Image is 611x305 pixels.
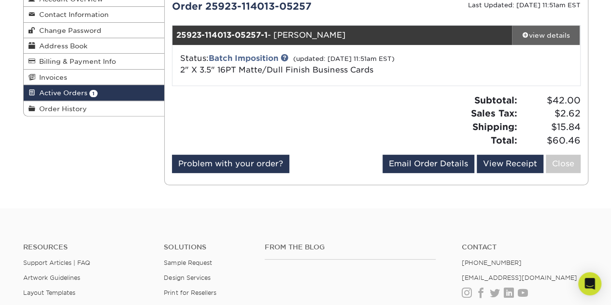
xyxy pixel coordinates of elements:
strong: Subtotal: [474,95,517,105]
span: Order History [35,105,87,113]
a: 2" X 3.5" 16PT Matte/Dull Finish Business Cards [180,65,373,74]
a: [PHONE_NUMBER] [462,259,522,266]
span: Change Password [35,27,101,34]
span: Invoices [35,73,67,81]
a: view details [512,26,580,45]
strong: Sales Tax: [471,108,517,118]
a: Invoices [24,70,165,85]
div: - [PERSON_NAME] [172,26,512,45]
span: $15.84 [520,120,581,134]
a: [EMAIL_ADDRESS][DOMAIN_NAME] [462,274,577,281]
span: $42.00 [520,94,581,107]
a: Billing & Payment Info [24,54,165,69]
a: Close [546,155,581,173]
a: Print for Resellers [164,289,216,296]
a: Artwork Guidelines [23,274,80,281]
a: Order History [24,101,165,116]
a: Design Services [164,274,210,281]
span: Billing & Payment Info [35,58,116,65]
a: Sample Request [164,259,212,266]
a: Change Password [24,23,165,38]
a: Active Orders 1 [24,85,165,101]
strong: Shipping: [472,121,517,132]
span: Address Book [35,42,87,50]
strong: Total: [491,135,517,145]
a: Support Articles | FAQ [23,259,90,266]
small: (updated: [DATE] 11:51am EST) [293,55,395,62]
span: $60.46 [520,134,581,147]
span: Active Orders [35,89,87,97]
h4: From the Blog [265,243,436,251]
strong: 25923-114013-05257-1 [176,30,268,40]
div: Status: [173,53,444,76]
span: $2.62 [520,107,581,120]
a: Batch Imposition [209,54,278,63]
div: view details [512,30,580,40]
small: Last Updated: [DATE] 11:51am EST [468,1,581,9]
a: Address Book [24,38,165,54]
h4: Resources [23,243,149,251]
a: View Receipt [477,155,543,173]
a: Problem with your order? [172,155,289,173]
a: Layout Templates [23,289,75,296]
h4: Solutions [164,243,250,251]
span: Contact Information [35,11,109,18]
div: Open Intercom Messenger [578,272,601,295]
span: 1 [89,90,98,97]
a: Contact Information [24,7,165,22]
a: Email Order Details [383,155,474,173]
a: Contact [462,243,588,251]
